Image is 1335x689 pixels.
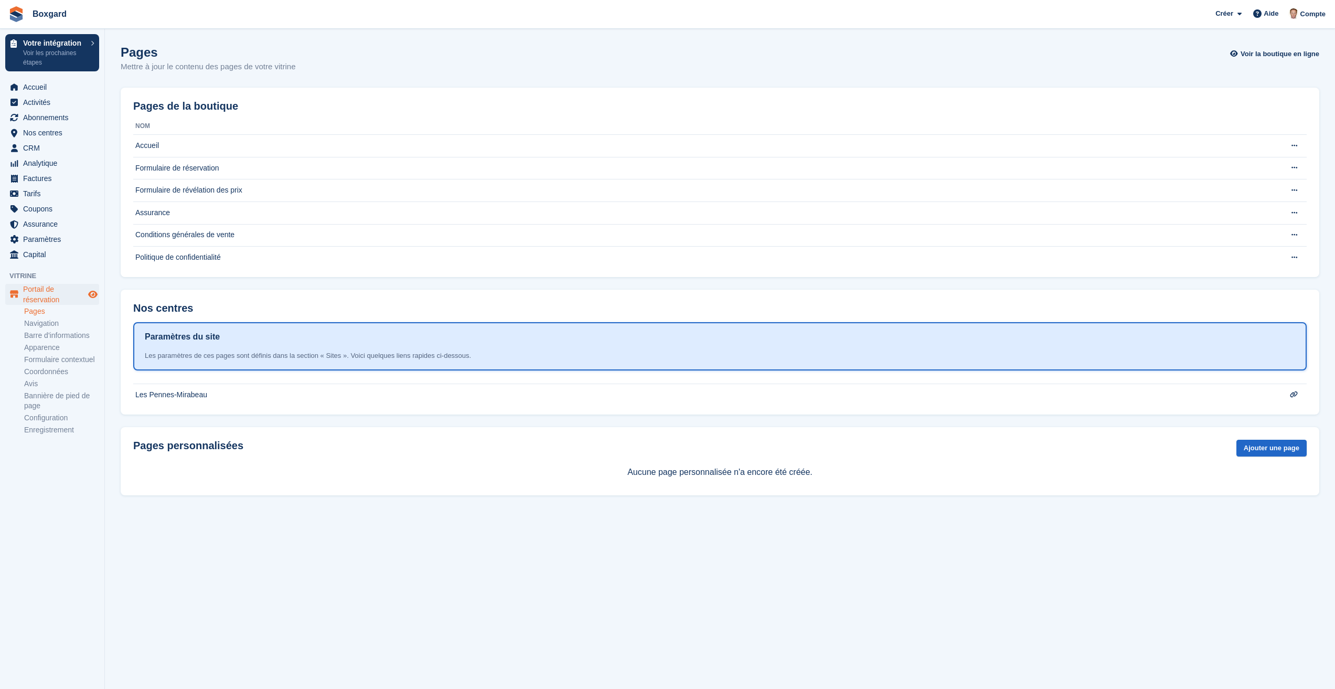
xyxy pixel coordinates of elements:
[121,61,296,73] p: Mettre à jour le contenu des pages de votre vitrine
[87,288,99,301] a: Boutique d'aperçu
[24,319,99,328] a: Navigation
[1236,440,1307,457] a: Ajouter une page
[23,39,86,47] p: Votre intégration
[133,100,238,112] h2: Pages de la boutique
[1300,9,1326,19] span: Compte
[24,355,99,365] a: Formulaire contextuel
[133,202,1248,224] td: Assurance
[23,95,86,110] span: Activités
[23,125,86,140] span: Nos centres
[133,384,1248,406] td: Les Pennes-Mirabeau
[5,156,99,171] a: menu
[5,247,99,262] a: menu
[1215,8,1233,19] span: Créer
[23,247,86,262] span: Capital
[133,179,1248,202] td: Formulaire de révélation des prix
[133,157,1248,179] td: Formulaire de réservation
[5,141,99,155] a: menu
[28,5,71,23] a: Boxgard
[133,440,243,452] h2: Pages personnalisées
[23,110,86,125] span: Abonnements
[24,367,99,377] a: Coordonnées
[1264,8,1278,19] span: Aide
[23,284,86,305] span: Portail de réservation
[121,45,296,59] h1: Pages
[1288,8,1299,19] img: Alban Mackay
[23,80,86,94] span: Accueil
[24,379,99,389] a: Avis
[24,306,99,316] a: Pages
[5,186,99,201] a: menu
[133,135,1248,157] td: Accueil
[133,466,1307,479] p: Aucune page personnalisée n'a encore été créée.
[9,271,104,281] span: Vitrine
[23,171,86,186] span: Factures
[5,171,99,186] a: menu
[8,6,24,22] img: stora-icon-8386f47178a22dfd0bd8f6a31ec36ba5ce8667c1dd55bd0f319d3a0aa187defe.svg
[133,247,1248,269] td: Politique de confidentialité
[5,34,99,71] a: Votre intégration Voir les prochaines étapes
[5,95,99,110] a: menu
[24,331,99,341] a: Barre d'informations
[23,48,86,67] p: Voir les prochaines étapes
[23,156,86,171] span: Analytique
[24,425,99,435] a: Enregistrement
[1233,45,1319,62] a: Voir la boutique en ligne
[24,391,99,411] a: Bannière de pied de page
[23,202,86,216] span: Coupons
[23,186,86,201] span: Tarifs
[5,217,99,231] a: menu
[5,284,99,305] a: menu
[145,331,220,343] h1: Paramètres du site
[23,217,86,231] span: Assurance
[23,232,86,247] span: Paramètres
[5,110,99,125] a: menu
[133,302,194,314] h2: Nos centres
[5,232,99,247] a: menu
[23,141,86,155] span: CRM
[5,80,99,94] a: menu
[24,343,99,353] a: Apparence
[133,224,1248,247] td: Conditions générales de vente
[133,118,1248,135] th: Nom
[145,351,1295,361] div: Les paramètres de ces pages sont définis dans la section « Sites ». Voici quelques liens rapides ...
[5,125,99,140] a: menu
[24,413,99,423] a: Configuration
[5,202,99,216] a: menu
[1241,49,1319,59] span: Voir la boutique en ligne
